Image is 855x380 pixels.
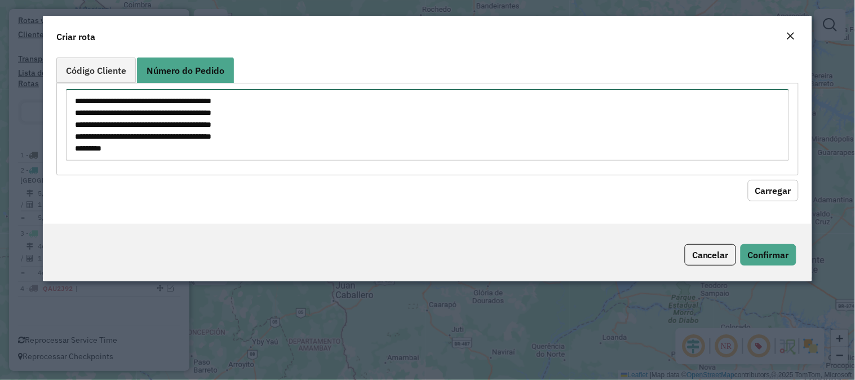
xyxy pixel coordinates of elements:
span: Código Cliente [66,66,126,75]
button: Carregar [748,180,799,201]
em: Fechar [786,32,795,41]
h4: Criar rota [56,30,95,43]
button: Cancelar [685,244,736,266]
span: Número do Pedido [147,66,224,75]
button: Close [783,29,799,44]
button: Confirmar [741,244,796,266]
